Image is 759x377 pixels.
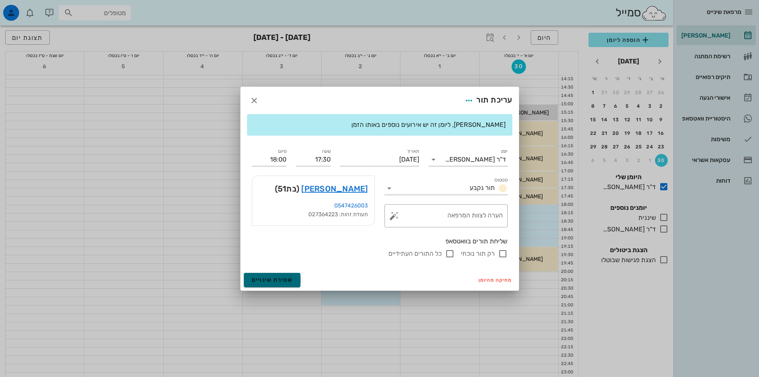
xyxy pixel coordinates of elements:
label: שעה [322,148,331,154]
div: סטטוסתור נקבע [384,182,508,195]
button: שמירת שינויים [244,273,301,287]
div: יומןד"ר [PERSON_NAME] [429,153,508,166]
button: מחיקה מהיומן [475,274,516,286]
label: רק תור נוכחי [461,250,495,258]
label: סיום [278,148,286,154]
label: כל התורים העתידיים [388,250,442,258]
label: סטטוס [494,177,508,183]
div: עריכת תור [462,93,512,108]
label: יומן [501,148,508,154]
span: מחיקה מהיומן [479,277,512,283]
span: שמירת שינויים [252,276,293,283]
label: תאריך [406,148,419,154]
div: ד"ר [PERSON_NAME] [445,156,506,163]
span: [PERSON_NAME], ליומן זה יש אירועים נוספים באותו הזמן [351,121,506,128]
a: [PERSON_NAME] [301,182,368,195]
div: שליחת תורים בוואטסאפ [252,237,508,246]
a: 0547426003 [334,202,368,209]
span: תור נקבע [470,184,495,191]
span: 51 [278,184,286,193]
span: (בת ) [275,182,300,195]
div: תעודת זהות: 027364223 [259,210,368,219]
